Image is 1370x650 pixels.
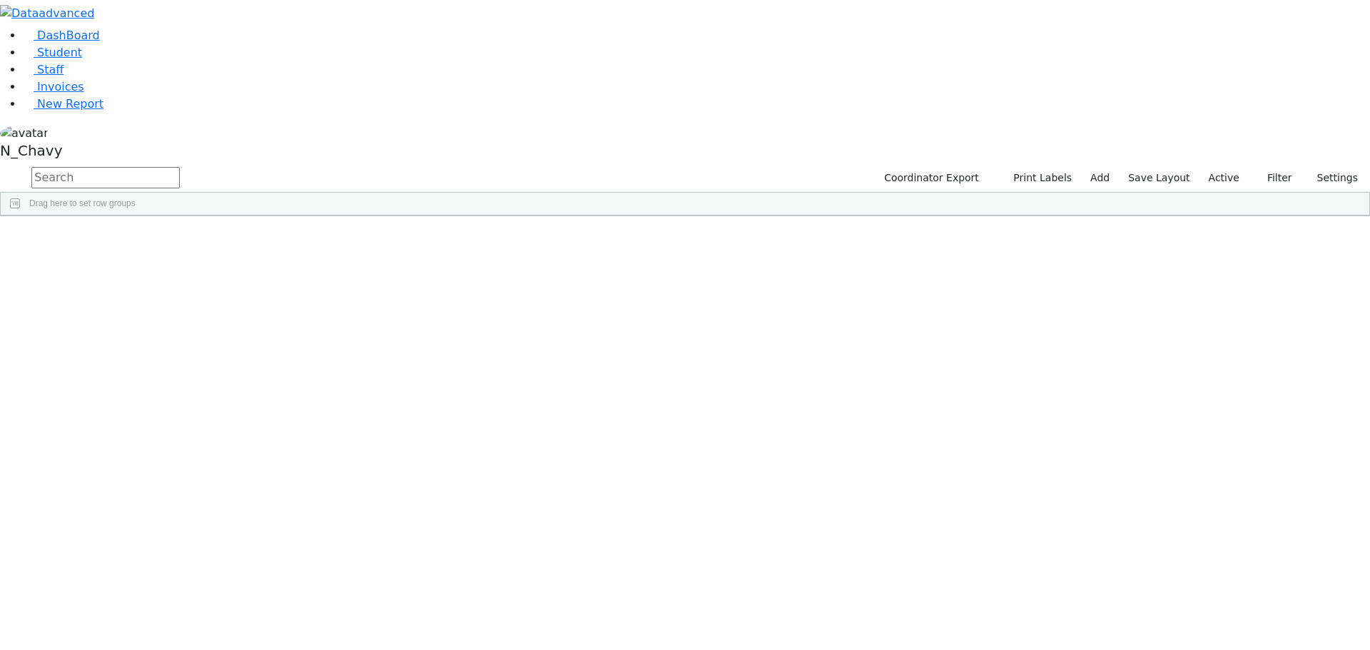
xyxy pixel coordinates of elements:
[997,167,1078,189] button: Print Labels
[23,97,103,111] a: New Report
[23,29,100,42] a: DashBoard
[29,198,136,208] span: Drag here to set row groups
[37,46,82,59] span: Student
[31,167,180,188] input: Search
[37,29,100,42] span: DashBoard
[1122,167,1196,189] button: Save Layout
[1249,167,1299,189] button: Filter
[1202,167,1246,189] label: Active
[37,63,64,76] span: Staff
[23,46,82,59] a: Student
[875,167,985,189] button: Coordinator Export
[1299,167,1364,189] button: Settings
[1084,167,1116,189] a: Add
[37,97,103,111] span: New Report
[37,80,84,93] span: Invoices
[23,80,84,93] a: Invoices
[23,63,64,76] a: Staff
